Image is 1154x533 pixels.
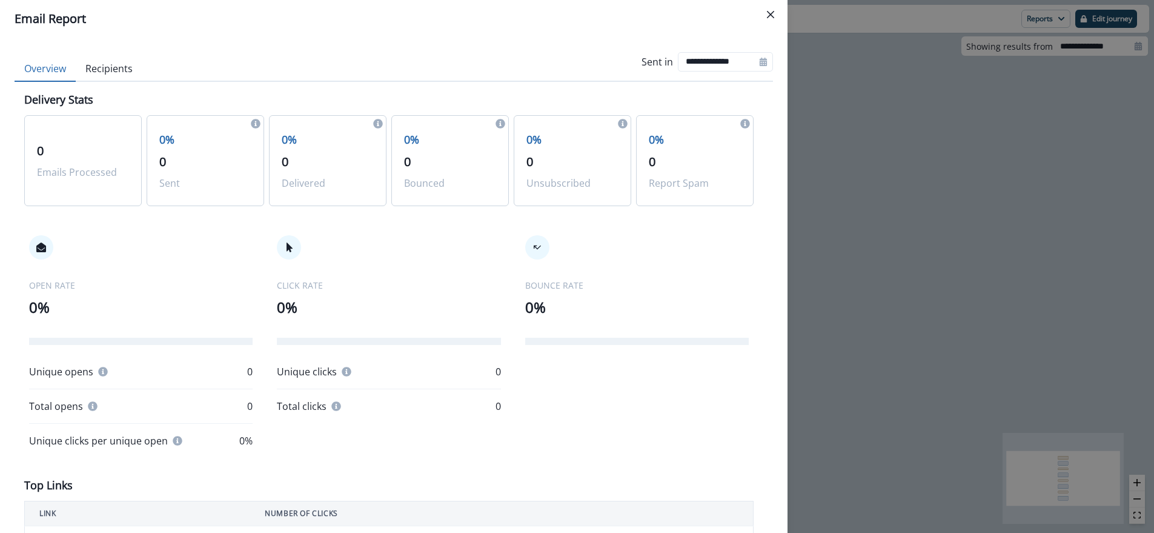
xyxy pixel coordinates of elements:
p: Unsubscribed [526,176,618,190]
p: 0% [239,434,253,448]
span: 0 [37,142,44,159]
button: Close [761,5,780,24]
p: 0% [404,132,496,148]
p: Top Links [24,477,73,494]
p: Unique clicks per unique open [29,434,168,448]
p: Sent [159,176,251,190]
p: 0% [277,297,500,318]
p: 0 [247,364,253,379]
button: Recipients [76,56,142,82]
p: BOUNCE RATE [525,279,749,292]
p: 0 [496,364,501,379]
span: 0 [526,153,533,170]
p: Total clicks [277,399,327,414]
p: 0 [496,399,501,414]
p: 0% [649,132,741,148]
p: 0% [159,132,251,148]
span: 0 [282,153,288,170]
p: Bounced [404,176,496,190]
div: Email Report [15,10,773,28]
p: 0% [29,297,253,318]
p: Unique opens [29,364,93,379]
p: 0% [526,132,618,148]
p: 0% [282,132,374,148]
span: 0 [649,153,655,170]
p: Delivered [282,176,374,190]
p: OPEN RATE [29,279,253,292]
p: Total opens [29,399,83,414]
p: Unique clicks [277,364,337,379]
p: CLICK RATE [277,279,500,292]
p: 0 [247,399,253,414]
span: 0 [404,153,411,170]
p: Report Spam [649,176,741,190]
p: Delivery Stats [24,92,93,108]
th: LINK [25,501,251,526]
button: Overview [15,56,76,82]
span: 0 [159,153,166,170]
p: 0% [525,297,749,318]
p: Emails Processed [37,165,129,179]
th: NUMBER OF CLICKS [250,501,753,526]
p: Sent in [642,55,673,69]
